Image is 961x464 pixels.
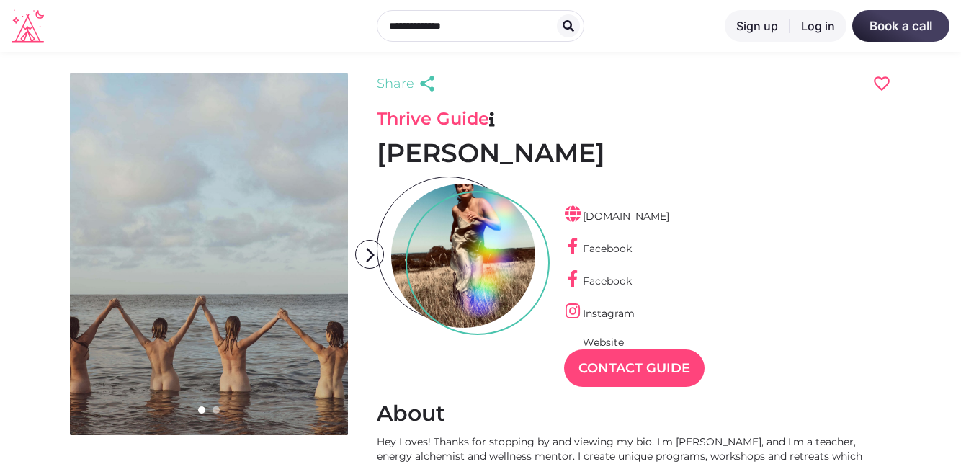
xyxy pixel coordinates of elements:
[377,73,414,94] span: Share
[377,73,440,94] a: Share
[564,307,635,320] a: Instagram
[564,275,632,287] a: Facebook
[377,108,891,130] h3: Thrive Guide
[852,10,949,42] a: Book a call
[564,242,632,255] a: Facebook
[725,10,790,42] a: Sign up
[790,10,846,42] a: Log in
[564,210,669,223] a: [DOMAIN_NAME]
[564,336,624,349] a: Website
[377,137,891,169] h1: [PERSON_NAME]
[564,349,705,387] a: Contact Guide
[356,241,385,269] i: arrow_forward_ios
[377,400,891,427] h2: About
